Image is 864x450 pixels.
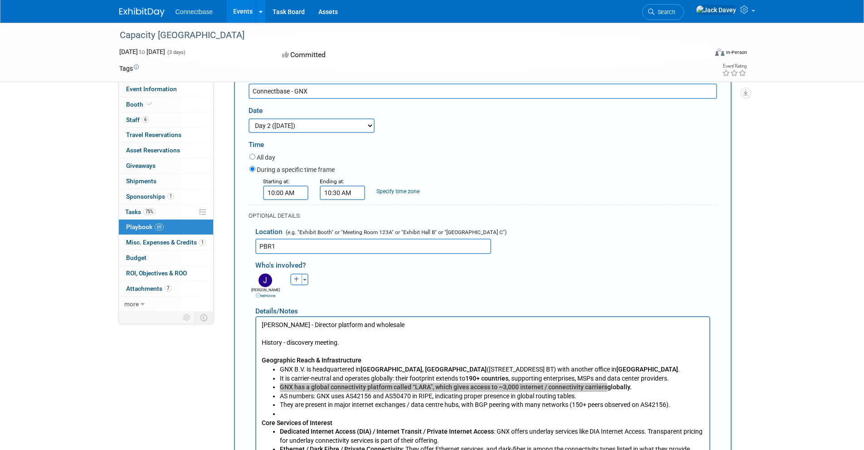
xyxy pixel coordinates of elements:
[249,212,717,220] div: OPTIONAL DETAILS:
[263,178,289,185] small: Starting at:
[143,208,156,215] span: 75%
[124,300,139,308] span: more
[126,131,181,138] span: Travel Reservations
[126,239,206,246] span: Misc. Expenses & Credits
[126,147,180,154] span: Asset Reservations
[249,133,717,152] div: Time
[256,293,275,298] a: remove
[166,49,185,55] span: (3 days)
[696,5,737,15] img: Jack Davey
[654,47,747,61] div: Event Format
[119,158,213,173] a: Giveaways
[179,312,195,323] td: Personalize Event Tab Strip
[119,112,213,127] a: Staff6
[259,274,272,287] img: J.jpg
[126,162,156,169] span: Giveaways
[126,116,149,123] span: Staff
[119,220,213,235] a: Playbook69
[320,186,365,200] input: End Time
[119,250,213,265] a: Budget
[126,223,164,230] span: Playbook
[119,189,213,204] a: Sponsorships1
[126,193,174,200] span: Sponsorships
[249,99,436,118] div: Date
[722,64,747,68] div: Event Rating
[263,186,308,200] input: Start Time
[167,193,174,200] span: 1
[126,285,171,292] span: Attachments
[126,254,146,261] span: Budget
[376,188,420,195] a: Specify time zone
[726,49,747,56] div: In-Person
[119,143,213,158] a: Asset Reservations
[119,205,213,220] a: Tasks75%
[126,85,177,93] span: Event Information
[255,228,283,236] span: Location
[125,208,156,215] span: Tasks
[119,127,213,142] a: Travel Reservations
[155,224,164,230] span: 69
[119,8,165,17] img: ExhibitDay
[138,48,146,55] span: to
[147,102,152,107] i: Booth reservation complete
[279,47,480,63] div: Committed
[126,269,187,277] span: ROI, Objectives & ROO
[119,97,213,112] a: Booth
[119,297,213,312] a: more
[119,64,139,73] td: Tags
[119,266,213,281] a: ROI, Objectives & ROO
[176,8,213,15] span: Connectbase
[126,177,156,185] span: Shipments
[165,285,171,292] span: 7
[320,178,344,185] small: Ending at:
[255,299,710,316] div: Details/Notes
[642,4,684,20] a: Search
[119,174,213,189] a: Shipments
[255,256,717,271] div: Who's involved?
[119,82,213,97] a: Event Information
[126,101,154,108] span: Booth
[119,48,165,55] span: [DATE] [DATE]
[251,287,280,299] div: [PERSON_NAME]
[654,9,675,15] span: Search
[284,229,507,235] span: (e.g. "Exhibit Booth" or "Meeting Room 123A" or "Exhibit Hall B" or "[GEOGRAPHIC_DATA] C")
[119,235,213,250] a: Misc. Expenses & Credits1
[117,27,694,44] div: Capacity [GEOGRAPHIC_DATA]
[257,153,275,162] label: All day
[119,281,213,296] a: Attachments7
[257,165,335,174] label: During a specific time frame
[199,239,206,246] span: 1
[715,49,724,56] img: Format-Inperson.png
[195,312,213,323] td: Toggle Event Tabs
[142,116,149,123] span: 6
